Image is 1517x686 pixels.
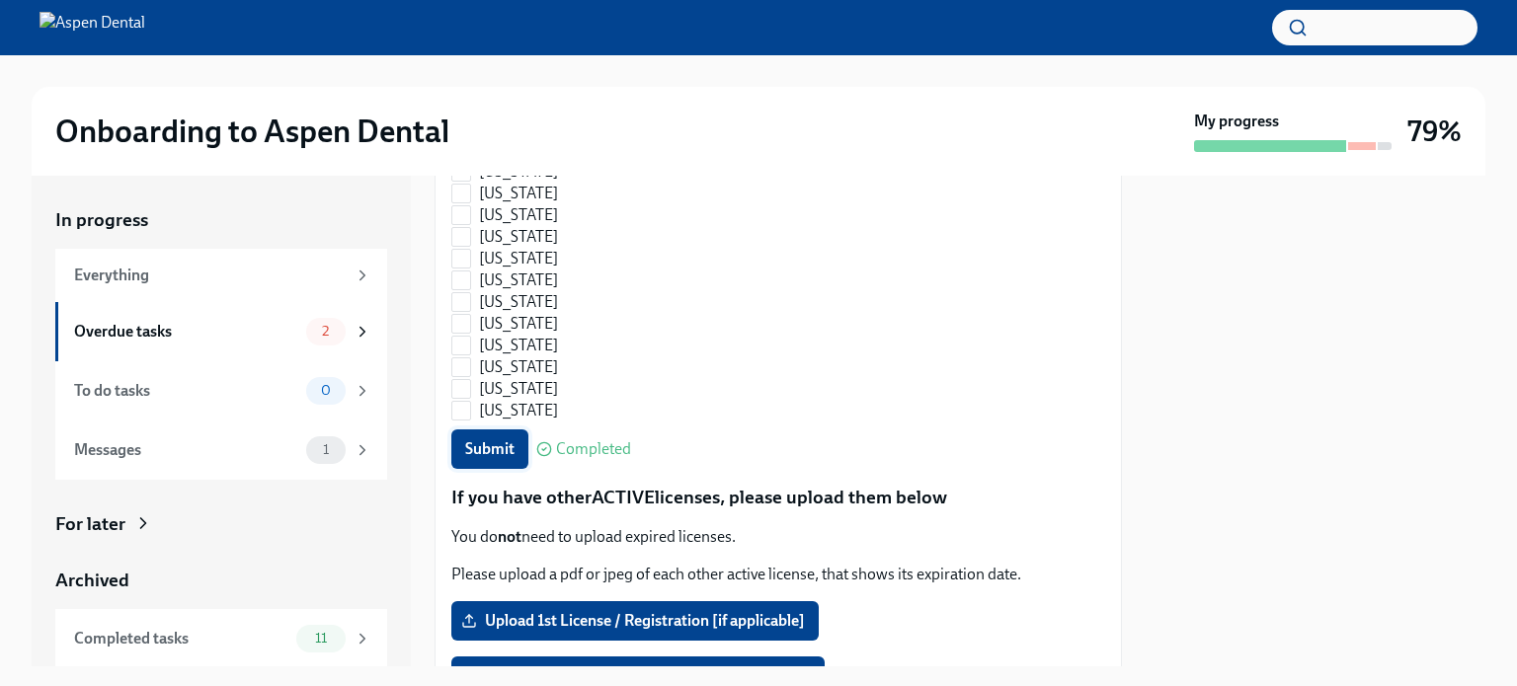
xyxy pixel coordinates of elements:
button: Submit [451,429,528,469]
strong: not [498,527,521,546]
div: Messages [74,439,298,461]
strong: My progress [1194,111,1279,132]
a: In progress [55,207,387,233]
h2: Onboarding to Aspen Dental [55,112,449,151]
span: [US_STATE] [479,313,558,335]
div: Everything [74,265,346,286]
span: [US_STATE] [479,335,558,356]
span: [US_STATE] [479,291,558,313]
img: Aspen Dental [40,12,145,43]
h3: 79% [1407,114,1462,149]
p: If you have other licenses, please upload them below [451,485,1105,510]
span: 1 [311,442,341,457]
a: Completed tasks11 [55,609,387,668]
span: [US_STATE] [479,226,558,248]
span: [US_STATE] [479,183,558,204]
a: Archived [55,568,387,593]
p: You do need to upload expired licenses. [451,526,1105,548]
span: Submit [465,439,515,459]
a: For later [55,511,387,537]
span: Upload 1st License / Registration [if applicable] [465,611,805,631]
span: Upload 2nd License / Registration [if applicable] [465,666,811,686]
span: 11 [303,631,339,646]
a: Everything [55,249,387,302]
a: Overdue tasks2 [55,302,387,361]
div: For later [55,511,125,537]
span: [US_STATE] [479,356,558,378]
span: 0 [309,383,343,398]
span: [US_STATE] [479,400,558,421]
p: Please upload a pdf or jpeg of each other active license, that shows its expiration date. [451,564,1105,585]
label: Upload 1st License / Registration [if applicable] [451,601,819,641]
span: [US_STATE] [479,248,558,269]
span: 2 [310,324,341,339]
span: [US_STATE] [479,204,558,226]
span: Completed [556,441,631,457]
a: To do tasks0 [55,361,387,420]
div: Overdue tasks [74,321,298,343]
div: To do tasks [74,380,298,402]
span: [US_STATE] [479,269,558,291]
div: Completed tasks [74,628,288,649]
strong: ACTIVE [592,486,655,508]
a: Messages1 [55,420,387,480]
span: [US_STATE] [479,378,558,400]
